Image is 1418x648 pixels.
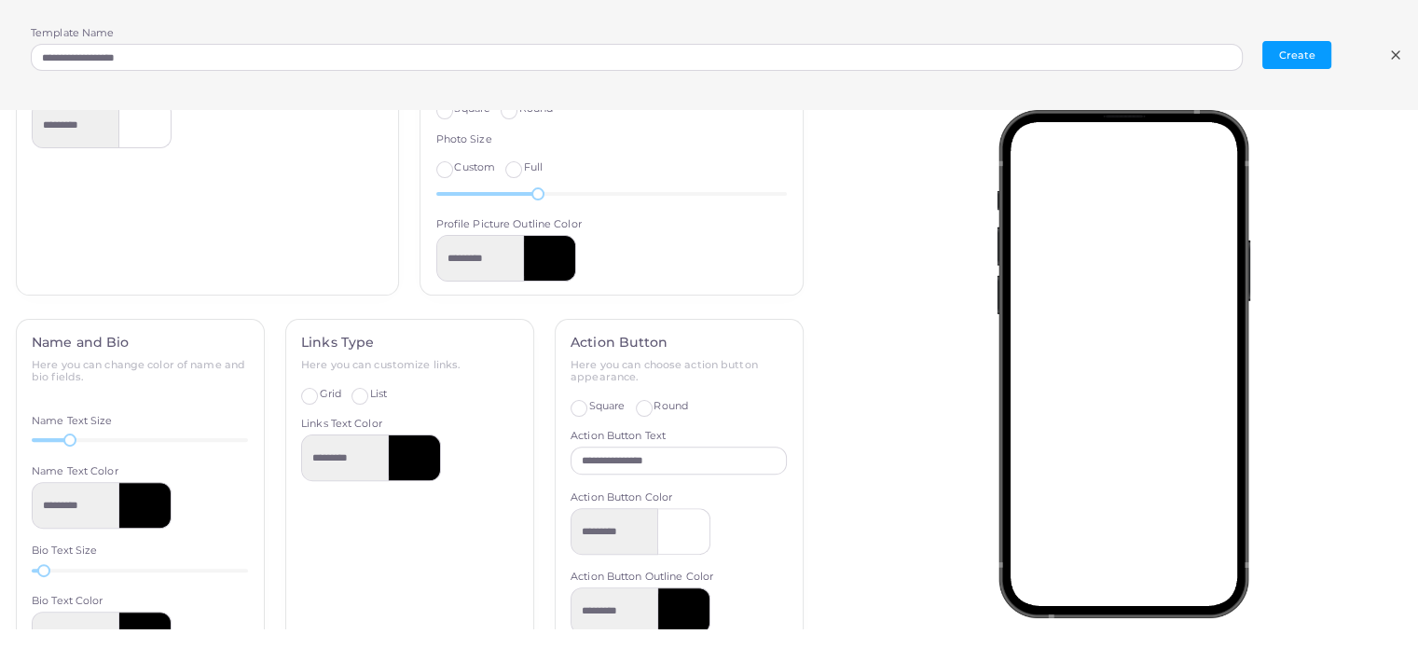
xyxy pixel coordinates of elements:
[32,544,97,558] label: Bio Text Size
[436,217,582,232] label: Profile Picture Outline Color
[454,160,495,173] span: Custom
[301,417,382,432] label: Links Text Color
[32,335,248,351] h4: Name and Bio
[571,490,672,505] label: Action Button Color
[571,335,787,351] h4: Action Button
[571,570,713,585] label: Action Button Outline Color
[32,464,118,479] label: Name Text Color
[31,26,114,41] label: Template Name
[320,387,341,400] span: Grid
[301,359,517,371] h6: Here you can customize links.
[571,359,787,383] h6: Here you can choose action button appearance.
[654,399,688,412] span: Round
[32,594,103,609] label: Bio Text Color
[32,359,248,383] h6: Here you can change color of name and bio fields.
[571,429,666,444] label: Action Button Text
[301,335,517,351] h4: Links Type
[1262,41,1331,69] button: Create
[436,132,492,147] label: Photo Size
[370,387,387,400] span: List
[524,160,543,173] span: Full
[32,414,113,429] label: Name Text Size
[589,399,626,412] span: Square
